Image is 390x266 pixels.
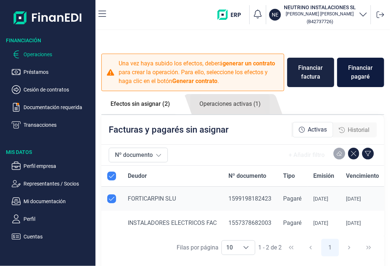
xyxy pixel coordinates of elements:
[172,78,217,85] b: Generar contrato
[24,179,93,188] p: Representantes / Socios
[346,196,379,202] div: [DATE]
[258,245,282,251] span: 1 - 2 de 2
[24,232,93,241] p: Cuentas
[24,121,93,129] p: Transacciones
[217,10,246,20] img: erp
[308,125,327,134] span: Activas
[293,64,328,81] div: Financiar factura
[337,58,384,87] button: Financiar pagaré
[12,103,93,112] button: Documentación requerida
[228,195,271,202] span: 1599198182423
[343,64,378,81] div: Financiar pagaré
[12,162,93,170] button: Perfil empresa
[24,197,93,206] p: Mi documentación
[287,58,334,87] button: Financiar factura
[12,85,93,94] button: Cesión de contratos
[24,215,93,223] p: Perfil
[223,60,275,67] b: generar un contrato
[128,219,217,226] span: INSTALADORES ELECTRICOS FAC
[293,122,333,137] div: Activas
[107,172,116,180] div: All items selected
[24,50,93,59] p: Operaciones
[14,6,82,29] img: Logo de aplicación
[302,239,319,256] button: Previous Page
[190,94,270,114] a: Operaciones activas (1)
[283,195,301,202] span: Pagaré
[348,126,369,134] span: Historial
[272,11,278,18] p: NE
[313,172,334,180] span: Emisión
[222,241,237,255] span: 10
[237,241,255,255] div: Choose
[177,243,219,252] div: Filas por página
[283,219,301,226] span: Pagaré
[24,68,93,76] p: Préstamos
[333,123,375,137] div: Historial
[101,94,179,114] a: Efectos sin asignar (2)
[128,172,147,180] span: Deudor
[321,239,339,256] button: Page 1
[12,215,93,223] button: Perfil
[346,172,379,180] span: Vencimiento
[12,50,93,59] button: Operaciones
[24,85,93,94] p: Cesión de contratos
[313,196,334,202] div: [DATE]
[307,19,333,24] small: Copiar cif
[284,11,356,17] p: [PERSON_NAME] [PERSON_NAME]
[346,220,379,226] div: [DATE]
[119,59,279,86] p: Una vez haya subido los efectos, deberá para crear la operación. Para ello, seleccione los efecto...
[12,197,93,206] button: Mi documentación
[228,172,266,180] span: Nº documento
[360,239,378,256] button: Last Page
[12,179,93,188] button: Representantes / Socios
[128,195,176,202] span: FORTICARPIN SLU
[12,68,93,76] button: Préstamos
[107,194,116,203] div: Row Unselected null
[269,4,368,26] button: NENEUTRINO INSTALACIONES SL[PERSON_NAME] [PERSON_NAME](B42737726)
[340,239,358,256] button: Next Page
[282,239,300,256] button: First Page
[12,121,93,129] button: Transacciones
[313,220,334,226] div: [DATE]
[284,4,356,11] h3: NEUTRINO INSTALACIONES SL
[24,103,93,112] p: Documentación requerida
[228,219,271,226] span: 1557378682003
[109,124,228,136] p: Facturas y pagarés sin asignar
[12,232,93,241] button: Cuentas
[24,162,93,170] p: Perfil empresa
[283,172,295,180] span: Tipo
[109,148,168,162] button: Nº documento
